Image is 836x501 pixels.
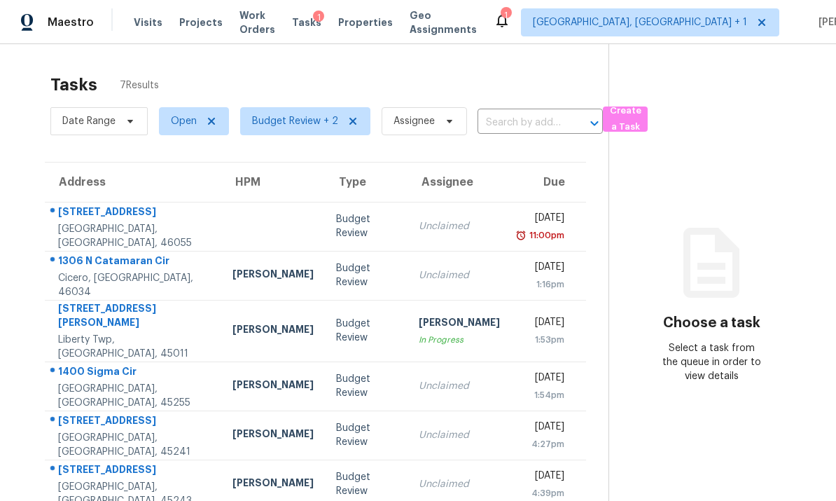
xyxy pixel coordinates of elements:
div: Budget Review [336,470,396,498]
span: Work Orders [239,8,275,36]
div: Budget Review [336,317,396,345]
div: Unclaimed [419,268,500,282]
div: [STREET_ADDRESS][PERSON_NAME] [58,301,210,333]
h3: Choose a task [663,316,760,330]
div: 1306 N Catamaran Cir [58,254,210,271]
div: [DATE] [522,211,564,228]
div: 4:27pm [522,437,564,451]
div: Budget Review [336,212,396,240]
span: Projects [179,15,223,29]
div: [STREET_ADDRESS] [58,462,210,480]
div: [GEOGRAPHIC_DATA], [GEOGRAPHIC_DATA], 46055 [58,222,210,250]
div: [PERSON_NAME] [232,427,314,444]
div: 1400 Sigma Cir [58,364,210,382]
div: [PERSON_NAME] [232,322,314,340]
div: [PERSON_NAME] [419,315,500,333]
h2: Tasks [50,78,97,92]
span: Properties [338,15,393,29]
img: Overdue Alarm Icon [515,228,527,242]
th: Type [325,163,407,202]
div: In Progress [419,333,500,347]
span: Visits [134,15,162,29]
div: 11:00pm [527,228,564,242]
div: [PERSON_NAME] [232,378,314,395]
span: Tasks [292,18,321,27]
div: [STREET_ADDRESS] [58,205,210,222]
span: [GEOGRAPHIC_DATA], [GEOGRAPHIC_DATA] + 1 [533,15,747,29]
div: [DATE] [522,315,564,333]
span: Geo Assignments [410,8,477,36]
span: Assignee [393,114,435,128]
div: [DATE] [522,371,564,388]
button: Create a Task [603,107,648,132]
span: Open [171,114,197,128]
span: Maestro [48,15,94,29]
div: 1 [313,11,324,25]
div: 1 [501,8,510,22]
span: Budget Review + 2 [252,114,338,128]
span: 7 Results [120,78,159,92]
div: [DATE] [522,420,564,437]
div: 1:54pm [522,388,564,402]
div: [DATE] [522,260,564,277]
div: [PERSON_NAME] [232,267,314,284]
div: Unclaimed [419,428,500,442]
div: Unclaimed [419,219,500,233]
div: [GEOGRAPHIC_DATA], [GEOGRAPHIC_DATA], 45255 [58,382,210,410]
th: Due [511,163,586,202]
div: 1:53pm [522,333,564,347]
div: [PERSON_NAME] [232,476,314,493]
span: Date Range [62,114,116,128]
div: [STREET_ADDRESS] [58,413,210,431]
div: Budget Review [336,261,396,289]
div: [DATE] [522,469,564,486]
th: Assignee [407,163,511,202]
div: Cicero, [GEOGRAPHIC_DATA], 46034 [58,271,210,299]
span: Create a Task [610,103,641,135]
div: [GEOGRAPHIC_DATA], [GEOGRAPHIC_DATA], 45241 [58,431,210,459]
div: 4:39pm [522,486,564,500]
div: Liberty Twp, [GEOGRAPHIC_DATA], 45011 [58,333,210,361]
div: Budget Review [336,421,396,449]
div: Budget Review [336,372,396,400]
th: Address [45,163,221,202]
button: Open [585,114,604,133]
div: 1:16pm [522,277,564,291]
input: Search by address [478,112,564,134]
th: HPM [221,163,325,202]
div: Unclaimed [419,379,500,393]
div: Select a task from the queue in order to view details [660,341,762,383]
div: Unclaimed [419,477,500,491]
